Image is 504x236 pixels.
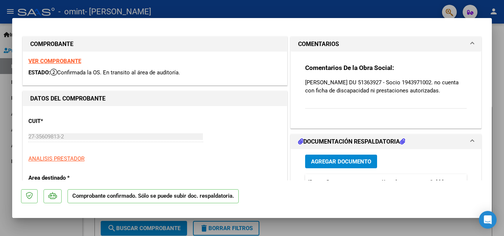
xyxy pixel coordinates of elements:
span: ESTADO: [28,69,50,76]
div: Open Intercom Messenger [479,211,497,229]
p: CUIT [28,117,104,126]
strong: Comentarios De la Obra Social: [305,64,394,71]
span: Confirmada la OS. En transito al área de auditoría. [50,69,180,76]
p: Area destinado * [28,174,104,182]
span: Documento [327,179,353,185]
datatable-header-cell: Usuario [379,174,427,190]
datatable-header-cell: Acción [464,174,501,190]
a: VER COMPROBANTE [28,58,81,64]
strong: DATOS DEL COMPROBANTE [30,95,106,102]
span: Usuario [382,179,400,185]
datatable-header-cell: Subido [427,174,464,190]
div: COMENTARIOS [291,52,481,128]
span: ANALISIS PRESTADOR [28,155,84,162]
span: Subido [430,179,446,185]
strong: COMPROBANTE [30,40,73,47]
datatable-header-cell: ID [305,174,324,190]
button: Agregar Documento [305,155,377,168]
span: ID [308,179,313,185]
p: Comprobante confirmado. Sólo se puede subir doc. respaldatoria. [68,189,239,204]
h1: DOCUMENTACIÓN RESPALDATORIA [298,137,405,146]
datatable-header-cell: Documento [324,174,379,190]
h1: COMENTARIOS [298,40,339,49]
span: Agregar Documento [311,158,371,165]
mat-expansion-panel-header: DOCUMENTACIÓN RESPALDATORIA [291,134,481,149]
p: [PERSON_NAME] DU 51363927 - Socio 1943971002. no cuenta con ficha de discapacidad ni prestaciones... [305,78,467,95]
mat-expansion-panel-header: COMENTARIOS [291,37,481,52]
